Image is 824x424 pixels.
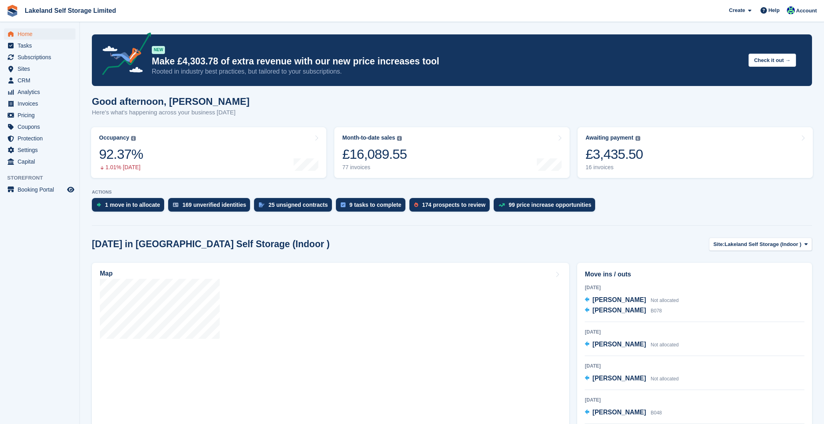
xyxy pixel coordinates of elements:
[18,110,66,121] span: Pricing
[397,136,402,141] img: icon-info-grey-7440780725fd019a000dd9b08b2336e03edf1995a4989e88bcd33f0948082b44.svg
[422,202,486,208] div: 174 prospects to review
[498,203,505,207] img: price_increase_opportunities-93ffe204e8149a01c8c9dc8f82e8f89637d9d84a8eef4429ea346261dce0b2c0.svg
[336,198,409,216] a: 9 tasks to complete
[18,121,66,132] span: Coupons
[152,46,165,54] div: NEW
[4,133,75,144] a: menu
[4,40,75,51] a: menu
[494,198,600,216] a: 99 price increase opportunities
[97,202,101,207] img: move_ins_to_allocate_icon-fdf77a2bb77ea45bf5b3d319d69a93e2d87916cf1d5bf7949dd705db3b84f3ca.svg
[99,134,129,141] div: Occupancy
[578,127,813,178] a: Awaiting payment £3,435.50 16 invoices
[168,198,254,216] a: 169 unverified identities
[586,134,633,141] div: Awaiting payment
[105,202,160,208] div: 1 move in to allocate
[18,75,66,86] span: CRM
[585,408,662,418] a: [PERSON_NAME] B048
[4,28,75,40] a: menu
[66,185,75,194] a: Preview store
[254,198,336,216] a: 25 unsigned contracts
[729,6,745,14] span: Create
[18,28,66,40] span: Home
[592,296,646,303] span: [PERSON_NAME]
[4,156,75,167] a: menu
[713,240,725,248] span: Site:
[99,164,143,171] div: 1.01% [DATE]
[787,6,795,14] img: Steve Aynsley
[585,340,679,350] a: [PERSON_NAME] Not allocated
[22,4,119,17] a: Lakeland Self Storage Limited
[18,144,66,156] span: Settings
[4,86,75,98] a: menu
[6,5,18,17] img: stora-icon-8386f47178a22dfd0bd8f6a31ec36ba5ce8667c1dd55bd0f319d3a0aa187defe.svg
[92,198,168,216] a: 1 move in to allocate
[4,144,75,156] a: menu
[4,121,75,132] a: menu
[586,146,643,162] div: £3,435.50
[342,146,407,162] div: £16,089.55
[651,308,662,314] span: B078
[725,240,801,248] span: Lakeland Self Storage (Indoor )
[592,307,646,314] span: [PERSON_NAME]
[18,40,66,51] span: Tasks
[585,270,804,279] h2: Move ins / outs
[18,86,66,98] span: Analytics
[334,127,570,178] a: Month-to-date sales £16,089.55 77 invoices
[592,375,646,382] span: [PERSON_NAME]
[4,184,75,195] a: menu
[100,270,113,277] h2: Map
[99,146,143,162] div: 92.37%
[585,328,804,336] div: [DATE]
[92,96,250,107] h1: Good afternoon, [PERSON_NAME]
[4,98,75,109] a: menu
[18,184,66,195] span: Booking Portal
[183,202,246,208] div: 169 unverified identities
[768,6,780,14] span: Help
[92,239,330,250] h2: [DATE] in [GEOGRAPHIC_DATA] Self Storage (Indoor )
[4,110,75,121] a: menu
[342,164,407,171] div: 77 invoices
[7,174,79,182] span: Storefront
[651,298,679,303] span: Not allocated
[4,75,75,86] a: menu
[92,190,812,195] p: ACTIONS
[4,52,75,63] a: menu
[95,32,151,78] img: price-adjustments-announcement-icon-8257ccfd72463d97f412b2fc003d46551f7dbcb40ab6d574587a9cd5c0d94...
[341,202,345,207] img: task-75834270c22a3079a89374b754ae025e5fb1db73e45f91037f5363f120a921f8.svg
[91,127,326,178] a: Occupancy 92.37% 1.01% [DATE]
[92,108,250,117] p: Here's what's happening across your business [DATE]
[268,202,328,208] div: 25 unsigned contracts
[18,98,66,109] span: Invoices
[152,67,742,76] p: Rooted in industry best practices, but tailored to your subscriptions.
[173,202,179,207] img: verify_identity-adf6edd0f0f0b5bbfe63781bf79b02c33cf7c696d77639b501bdc392416b5a36.svg
[585,362,804,370] div: [DATE]
[4,63,75,74] a: menu
[796,7,817,15] span: Account
[586,164,643,171] div: 16 invoices
[585,295,679,306] a: [PERSON_NAME] Not allocated
[342,134,395,141] div: Month-to-date sales
[349,202,401,208] div: 9 tasks to complete
[409,198,494,216] a: 174 prospects to review
[414,202,418,207] img: prospect-51fa495bee0391a8d652442698ab0144808aea92771e9ea1ae160a38d050c398.svg
[651,410,662,416] span: B048
[651,342,679,348] span: Not allocated
[592,409,646,416] span: [PERSON_NAME]
[749,54,796,67] button: Check it out →
[592,341,646,348] span: [PERSON_NAME]
[18,63,66,74] span: Sites
[651,376,679,382] span: Not allocated
[152,56,742,67] p: Make £4,303.78 of extra revenue with our new price increases tool
[18,156,66,167] span: Capital
[635,136,640,141] img: icon-info-grey-7440780725fd019a000dd9b08b2336e03edf1995a4989e88bcd33f0948082b44.svg
[18,52,66,63] span: Subscriptions
[259,202,264,207] img: contract_signature_icon-13c848040528278c33f63329250d36e43548de30e8caae1d1a13099fd9432cc5.svg
[585,374,679,384] a: [PERSON_NAME] Not allocated
[131,136,136,141] img: icon-info-grey-7440780725fd019a000dd9b08b2336e03edf1995a4989e88bcd33f0948082b44.svg
[585,284,804,291] div: [DATE]
[709,238,812,251] button: Site: Lakeland Self Storage (Indoor )
[585,306,662,316] a: [PERSON_NAME] B078
[509,202,592,208] div: 99 price increase opportunities
[18,133,66,144] span: Protection
[585,396,804,404] div: [DATE]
